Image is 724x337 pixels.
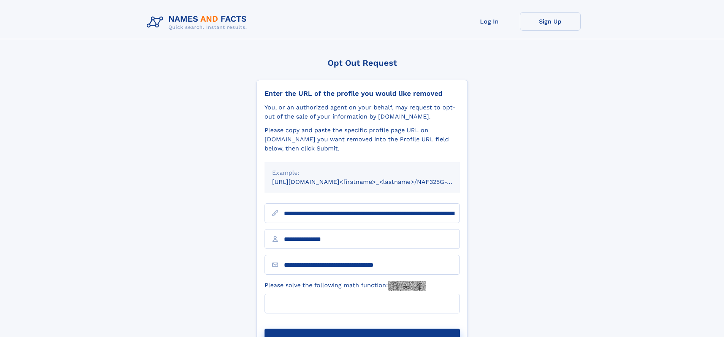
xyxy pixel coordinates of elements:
[265,281,426,291] label: Please solve the following math function:
[272,178,474,185] small: [URL][DOMAIN_NAME]<firstname>_<lastname>/NAF325G-xxxxxxxx
[265,89,460,98] div: Enter the URL of the profile you would like removed
[272,168,452,177] div: Example:
[520,12,581,31] a: Sign Up
[265,103,460,121] div: You, or an authorized agent on your behalf, may request to opt-out of the sale of your informatio...
[265,126,460,153] div: Please copy and paste the specific profile page URL on [DOMAIN_NAME] you want removed into the Pr...
[144,12,253,33] img: Logo Names and Facts
[459,12,520,31] a: Log In
[257,58,468,68] div: Opt Out Request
